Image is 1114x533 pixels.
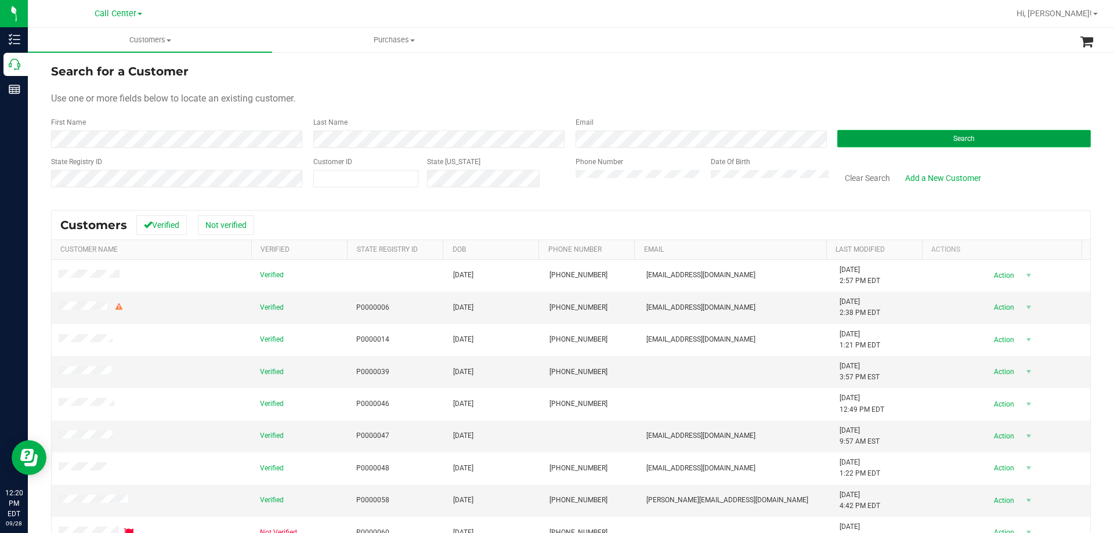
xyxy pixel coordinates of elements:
[549,463,607,474] span: [PHONE_NUMBER]
[28,35,272,45] span: Customers
[1021,460,1036,476] span: select
[453,270,473,281] span: [DATE]
[51,157,102,167] label: State Registry ID
[28,28,272,52] a: Customers
[840,264,880,287] span: [DATE] 2:57 PM EDT
[260,398,284,409] span: Verified
[1021,428,1036,444] span: select
[646,302,755,313] span: [EMAIL_ADDRESS][DOMAIN_NAME]
[313,117,348,128] label: Last Name
[953,135,975,143] span: Search
[646,334,755,345] span: [EMAIL_ADDRESS][DOMAIN_NAME]
[5,488,23,519] p: 12:20 PM EDT
[356,302,389,313] span: P0000006
[272,28,516,52] a: Purchases
[356,430,389,441] span: P0000047
[356,463,389,474] span: P0000048
[837,130,1091,147] button: Search
[453,430,473,441] span: [DATE]
[260,463,284,474] span: Verified
[576,117,594,128] label: Email
[983,299,1021,316] span: Action
[931,245,1077,253] div: Actions
[12,440,46,475] iframe: Resource center
[644,245,664,253] a: Email
[1017,9,1092,18] span: Hi, [PERSON_NAME]!
[1021,267,1036,284] span: select
[453,245,466,253] a: DOB
[136,215,187,235] button: Verified
[646,270,755,281] span: [EMAIL_ADDRESS][DOMAIN_NAME]
[1021,299,1036,316] span: select
[548,245,602,253] a: Phone Number
[9,59,20,70] inline-svg: Call Center
[840,296,880,318] span: [DATE] 2:38 PM EDT
[453,302,473,313] span: [DATE]
[983,428,1021,444] span: Action
[356,334,389,345] span: P0000014
[261,245,290,253] a: Verified
[549,367,607,378] span: [PHONE_NUMBER]
[549,398,607,409] span: [PHONE_NUMBER]
[5,519,23,528] p: 09/28
[549,270,607,281] span: [PHONE_NUMBER]
[9,34,20,45] inline-svg: Inventory
[51,93,295,104] span: Use one or more fields below to locate an existing customer.
[1021,396,1036,412] span: select
[1021,492,1036,509] span: select
[260,495,284,506] span: Verified
[646,463,755,474] span: [EMAIL_ADDRESS][DOMAIN_NAME]
[549,334,607,345] span: [PHONE_NUMBER]
[198,215,254,235] button: Not verified
[840,329,880,351] span: [DATE] 1:21 PM EDT
[60,245,118,253] a: Customer Name
[357,245,418,253] a: State Registry Id
[983,364,1021,380] span: Action
[837,168,898,188] button: Clear Search
[840,361,880,383] span: [DATE] 3:57 PM EST
[9,84,20,95] inline-svg: Reports
[1021,332,1036,348] span: select
[260,270,284,281] span: Verified
[1021,364,1036,380] span: select
[983,492,1021,509] span: Action
[51,64,189,78] span: Search for a Customer
[840,425,880,447] span: [DATE] 9:57 AM EST
[453,367,473,378] span: [DATE]
[260,334,284,345] span: Verified
[840,457,880,479] span: [DATE] 1:22 PM EDT
[711,157,750,167] label: Date Of Birth
[898,168,989,188] a: Add a New Customer
[427,157,480,167] label: State [US_STATE]
[313,157,352,167] label: Customer ID
[983,332,1021,348] span: Action
[453,495,473,506] span: [DATE]
[356,495,389,506] span: P0000058
[983,267,1021,284] span: Action
[453,463,473,474] span: [DATE]
[840,393,884,415] span: [DATE] 12:49 PM EDT
[549,302,607,313] span: [PHONE_NUMBER]
[273,35,516,45] span: Purchases
[646,495,808,506] span: [PERSON_NAME][EMAIL_ADDRESS][DOMAIN_NAME]
[260,302,284,313] span: Verified
[549,495,607,506] span: [PHONE_NUMBER]
[576,157,623,167] label: Phone Number
[114,302,124,313] div: Warning - Level 2
[835,245,885,253] a: Last Modified
[260,430,284,441] span: Verified
[646,430,755,441] span: [EMAIL_ADDRESS][DOMAIN_NAME]
[95,9,136,19] span: Call Center
[356,367,389,378] span: P0000039
[453,398,473,409] span: [DATE]
[356,398,389,409] span: P0000046
[60,218,127,232] span: Customers
[983,396,1021,412] span: Action
[840,490,880,512] span: [DATE] 4:42 PM EDT
[983,460,1021,476] span: Action
[453,334,473,345] span: [DATE]
[51,117,86,128] label: First Name
[260,367,284,378] span: Verified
